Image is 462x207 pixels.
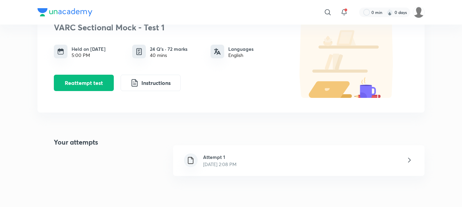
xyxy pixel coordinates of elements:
[72,53,106,58] div: 5:00 PM
[228,45,253,53] h6: Languages
[54,23,282,32] h3: VARC Sectional Mock - Test 1
[203,153,236,161] h6: Attempt 1
[186,156,195,165] img: file
[130,79,139,87] img: instruction
[135,47,143,56] img: quiz info
[150,53,187,58] div: 40 mins
[57,48,64,55] img: timing
[54,75,114,91] button: Reattempt test
[286,9,408,98] img: default
[37,137,98,184] h4: Your attempts
[150,45,187,53] h6: 24 Q’s · 72 marks
[203,161,236,168] p: [DATE] 2:08 PM
[386,9,393,16] img: streak
[121,75,181,91] button: Instructions
[72,45,106,53] h6: Held on [DATE]
[228,53,253,58] div: English
[413,6,425,18] img: Ekaagra Lakshya
[214,48,221,55] img: languages
[37,8,92,16] img: Company Logo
